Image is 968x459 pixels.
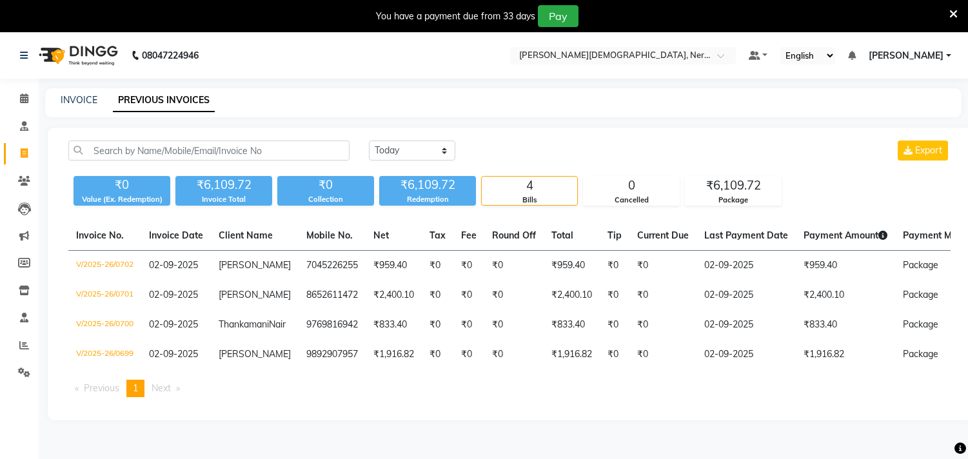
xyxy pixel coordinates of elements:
td: ₹0 [422,251,453,281]
span: Round Off [492,229,536,241]
b: 08047224946 [142,37,199,73]
td: 02-09-2025 [696,340,796,369]
td: 9892907957 [299,340,366,369]
td: 02-09-2025 [696,280,796,310]
td: ₹0 [422,280,453,310]
div: ₹6,109.72 [175,176,272,194]
td: ₹0 [629,340,696,369]
span: Package [903,318,938,330]
div: Redemption [379,194,476,205]
td: 7045226255 [299,251,366,281]
span: [PERSON_NAME] [219,348,291,360]
div: Collection [277,194,374,205]
td: ₹0 [484,251,544,281]
div: Package [686,195,781,206]
td: ₹1,916.82 [796,340,895,369]
td: ₹0 [453,280,484,310]
span: 1 [133,382,138,394]
td: ₹0 [453,251,484,281]
td: 8652611472 [299,280,366,310]
td: ₹0 [422,340,453,369]
span: Client Name [219,229,273,241]
span: Nair [269,318,286,330]
td: ₹833.40 [366,310,422,340]
td: ₹0 [600,280,629,310]
div: Invoice Total [175,194,272,205]
div: ₹6,109.72 [379,176,476,194]
span: [PERSON_NAME] [219,259,291,271]
div: 4 [482,177,577,195]
td: ₹2,400.10 [796,280,895,310]
td: 02-09-2025 [696,251,796,281]
span: Previous [84,382,119,394]
button: Export [898,141,948,161]
span: Total [551,229,573,241]
div: ₹0 [277,176,374,194]
td: ₹959.40 [796,251,895,281]
div: Bills [482,195,577,206]
div: 0 [584,177,679,195]
span: Invoice No. [76,229,124,241]
span: Thankamani [219,318,269,330]
span: Invoice Date [149,229,203,241]
span: 02-09-2025 [149,318,198,330]
td: ₹0 [453,310,484,340]
td: V/2025-26/0701 [68,280,141,310]
div: You have a payment due from 33 days [376,10,535,23]
span: [PERSON_NAME] [869,49,943,63]
td: V/2025-26/0699 [68,340,141,369]
td: ₹1,916.82 [544,340,600,369]
td: ₹0 [484,340,544,369]
span: Last Payment Date [704,229,788,241]
td: ₹959.40 [366,251,422,281]
td: V/2025-26/0702 [68,251,141,281]
td: ₹0 [629,310,696,340]
td: ₹0 [629,280,696,310]
span: Export [915,144,942,156]
span: Package [903,259,938,271]
td: ₹833.40 [796,310,895,340]
span: Payment Amount [804,229,887,241]
span: 02-09-2025 [149,289,198,300]
span: Tip [607,229,622,241]
a: PREVIOUS INVOICES [113,89,215,112]
td: ₹0 [600,340,629,369]
td: ₹0 [484,310,544,340]
td: ₹0 [484,280,544,310]
nav: Pagination [68,380,951,397]
td: ₹1,916.82 [366,340,422,369]
td: ₹959.40 [544,251,600,281]
img: logo [33,37,121,73]
span: 02-09-2025 [149,259,198,271]
div: Cancelled [584,195,679,206]
a: INVOICE [61,94,97,106]
td: ₹833.40 [544,310,600,340]
td: ₹0 [422,310,453,340]
td: ₹2,400.10 [366,280,422,310]
td: ₹0 [453,340,484,369]
span: Package [903,289,938,300]
td: 9769816942 [299,310,366,340]
td: ₹0 [600,251,629,281]
div: ₹6,109.72 [686,177,781,195]
span: Tax [430,229,446,241]
span: Next [152,382,171,394]
div: Value (Ex. Redemption) [74,194,170,205]
button: Pay [538,5,578,27]
td: 02-09-2025 [696,310,796,340]
span: Package [903,348,938,360]
span: 02-09-2025 [149,348,198,360]
span: [PERSON_NAME] [219,289,291,300]
input: Search by Name/Mobile/Email/Invoice No [68,141,350,161]
td: V/2025-26/0700 [68,310,141,340]
td: ₹2,400.10 [544,280,600,310]
span: Current Due [637,229,689,241]
span: Fee [461,229,477,241]
div: ₹0 [74,176,170,194]
span: Net [373,229,389,241]
span: Mobile No. [306,229,353,241]
td: ₹0 [629,251,696,281]
td: ₹0 [600,310,629,340]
